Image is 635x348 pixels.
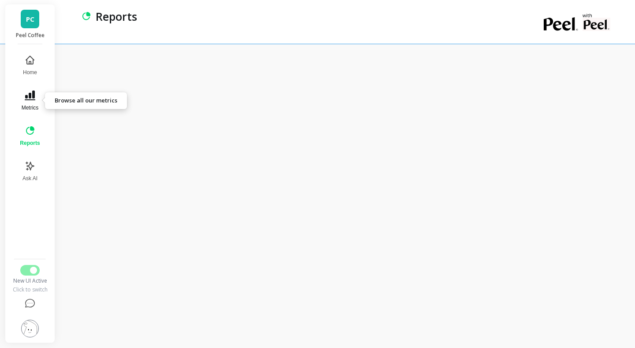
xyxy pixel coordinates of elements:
button: Ask AI [15,155,45,187]
button: Home [15,49,45,81]
img: profile picture [21,320,39,337]
button: Settings [11,314,49,343]
span: Home [23,69,37,76]
button: Metrics [15,85,45,117]
div: Click to switch [11,286,49,293]
button: Help [11,293,49,314]
p: Reports [96,9,137,24]
iframe: Omni Embed [74,61,617,330]
p: with [583,13,610,18]
p: Peel Coffee [14,32,46,39]
span: Reports [20,140,40,147]
span: Ask AI [22,175,37,182]
button: Switch to Legacy UI [20,265,40,276]
span: Metrics [22,104,39,111]
button: Reports [15,120,45,152]
span: PC [26,14,34,24]
img: partner logo [583,18,610,31]
div: New UI Active [11,277,49,284]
